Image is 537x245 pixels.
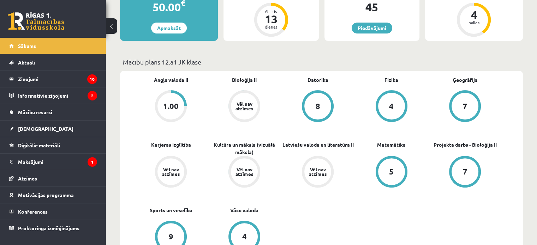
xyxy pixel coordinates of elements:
[163,102,179,110] div: 1.00
[352,23,392,33] a: Piedāvājumi
[9,154,97,170] a: Maksājumi1
[452,76,477,84] a: Ģeogrāfija
[355,90,428,123] a: 4
[316,102,320,110] div: 8
[161,167,181,176] div: Vēl nav atzīmes
[18,109,52,115] span: Mācību resursi
[234,167,254,176] div: Vēl nav atzīmes
[234,102,254,111] div: Vēl nav atzīmes
[261,25,282,29] div: dienas
[308,76,328,84] a: Datorika
[8,12,64,30] a: Rīgas 1. Tālmācības vidusskola
[18,208,48,215] span: Konferences
[230,207,258,214] a: Vācu valoda
[9,170,97,186] a: Atzīmes
[150,207,192,214] a: Sports un veselība
[9,71,97,87] a: Ziņojumi10
[88,91,97,100] i: 2
[18,142,60,148] span: Digitālie materiāli
[151,23,187,33] a: Apmaksāt
[18,175,37,182] span: Atzīmes
[9,54,97,71] a: Aktuāli
[208,141,281,156] a: Kultūra un māksla (vizuālā māksla)
[9,87,97,104] a: Informatīvie ziņojumi2
[88,157,97,167] i: 1
[169,233,173,240] div: 9
[18,192,74,198] span: Motivācijas programma
[282,141,353,148] a: Latviešu valoda un literatūra II
[463,20,484,25] div: balles
[355,156,428,189] a: 5
[463,9,484,20] div: 4
[9,121,97,137] a: [DEMOGRAPHIC_DATA]
[389,102,394,110] div: 4
[134,156,208,189] a: Vēl nav atzīmes
[281,90,354,123] a: 8
[428,156,502,189] a: 7
[18,154,97,170] legend: Maksājumi
[18,125,73,132] span: [DEMOGRAPHIC_DATA]
[208,90,281,123] a: Vēl nav atzīmes
[87,74,97,84] i: 10
[18,43,36,49] span: Sākums
[18,225,79,231] span: Proktoringa izmēģinājums
[18,59,35,66] span: Aktuāli
[428,90,502,123] a: 7
[261,13,282,25] div: 13
[18,71,97,87] legend: Ziņojumi
[9,38,97,54] a: Sākums
[9,137,97,153] a: Digitālie materiāli
[463,168,467,176] div: 7
[281,156,354,189] a: Vēl nav atzīmes
[463,102,467,110] div: 7
[232,76,257,84] a: Bioloģija II
[9,220,97,236] a: Proktoringa izmēģinājums
[123,57,520,67] p: Mācību plāns 12.a1 JK klase
[9,187,97,203] a: Motivācijas programma
[242,233,247,240] div: 4
[261,9,282,13] div: Atlicis
[134,90,208,123] a: 1.00
[433,141,496,148] a: Projekta darbs - Bioloģija II
[9,104,97,120] a: Mācību resursi
[18,87,97,104] legend: Informatīvie ziņojumi
[151,141,191,148] a: Karjeras izglītība
[389,168,394,176] div: 5
[377,141,406,148] a: Matemātika
[308,167,328,176] div: Vēl nav atzīmes
[9,203,97,220] a: Konferences
[208,156,281,189] a: Vēl nav atzīmes
[154,76,188,84] a: Angļu valoda II
[384,76,398,84] a: Fizika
